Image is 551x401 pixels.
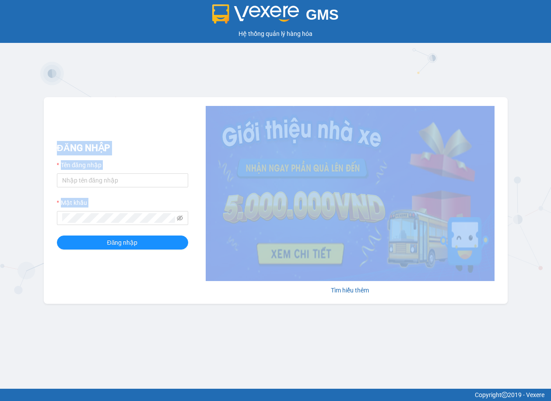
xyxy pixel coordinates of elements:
span: copyright [502,392,508,398]
label: Tên đăng nhập [57,160,102,170]
img: logo 2 [212,4,299,24]
img: banner-0 [206,106,495,281]
span: eye-invisible [177,215,183,221]
span: GMS [306,7,339,23]
h2: ĐĂNG NHẬP [57,141,188,155]
button: Đăng nhập [57,236,188,250]
input: Tên đăng nhập [57,173,188,187]
div: Tìm hiểu thêm [206,285,495,295]
a: GMS [212,13,339,20]
label: Mật khẩu [57,198,87,208]
span: Đăng nhập [107,238,138,247]
input: Mật khẩu [62,213,175,223]
div: Hệ thống quản lý hàng hóa [2,29,549,39]
div: Copyright 2019 - Vexere [7,390,544,400]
